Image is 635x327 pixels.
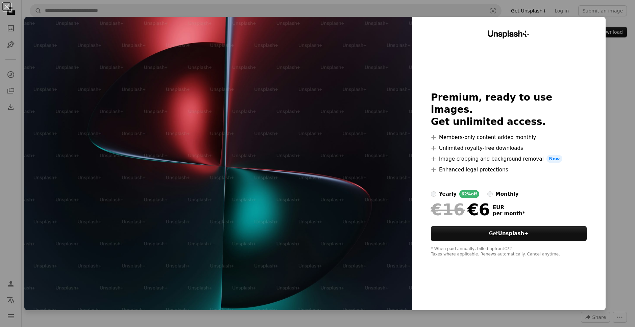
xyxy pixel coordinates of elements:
span: per month * [493,211,525,217]
input: monthly [487,191,493,197]
div: * When paid annually, billed upfront €72 Taxes where applicable. Renews automatically. Cancel any... [431,246,587,257]
div: €6 [431,201,490,218]
li: Members-only content added monthly [431,133,587,141]
li: Enhanced legal protections [431,166,587,174]
span: EUR [493,205,525,211]
h2: Premium, ready to use images. Get unlimited access. [431,91,587,128]
span: New [546,155,563,163]
li: Image cropping and background removal [431,155,587,163]
div: yearly [439,190,457,198]
div: monthly [495,190,519,198]
div: 62% off [459,190,479,198]
span: €16 [431,201,465,218]
li: Unlimited royalty-free downloads [431,144,587,152]
button: GetUnsplash+ [431,226,587,241]
input: yearly62%off [431,191,436,197]
strong: Unsplash+ [498,230,529,237]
